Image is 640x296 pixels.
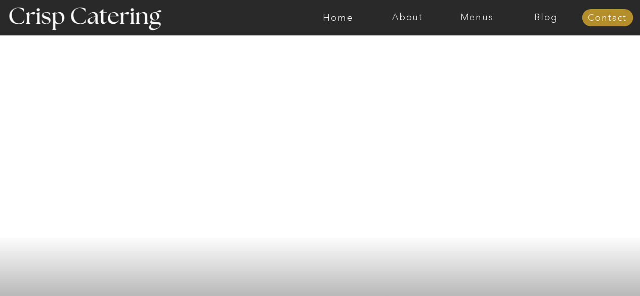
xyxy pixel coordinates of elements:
[539,245,640,296] iframe: podium webchat widget bubble
[373,13,442,23] a: About
[304,13,373,23] a: Home
[442,13,511,23] a: Menus
[511,13,581,23] a: Blog
[582,13,633,23] a: Contact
